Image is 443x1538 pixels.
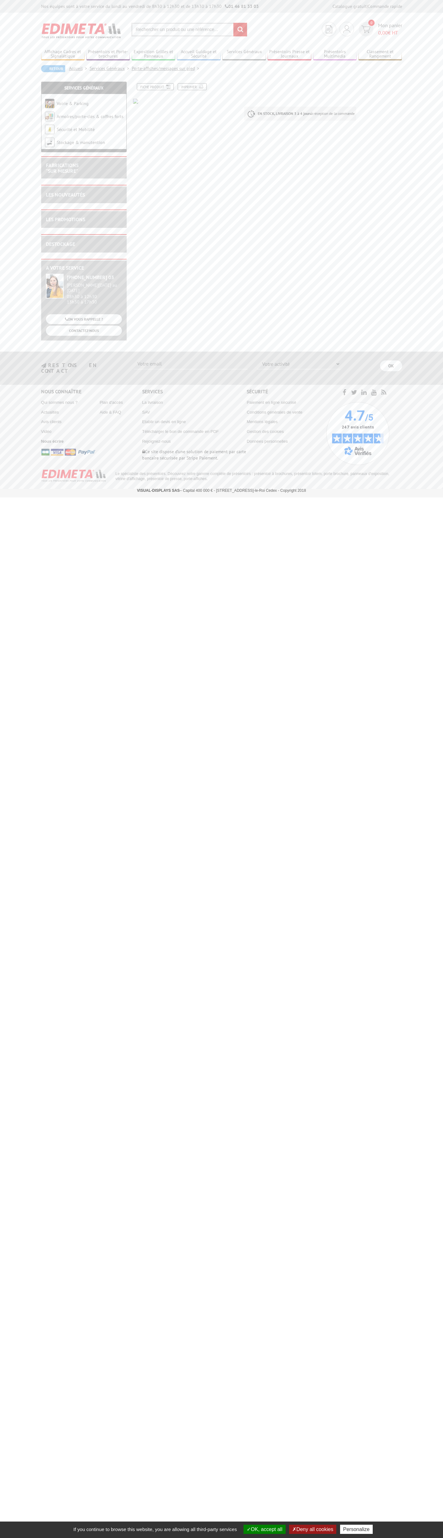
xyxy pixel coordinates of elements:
div: Sécurité [247,388,326,395]
a: Retour [41,65,65,72]
a: LES NOUVEAUTÉS [46,191,85,198]
p: Ce site dispose d’une solution de paiement par carte bancaire sécurisée par Stripe Paiement. [142,448,247,461]
a: SAV [142,410,150,415]
img: Stockage & manutention [45,138,54,147]
a: Voirie & Parking [57,101,89,106]
input: Rechercher un produit ou une référence... [131,23,247,36]
span: 0,00 [378,29,388,36]
a: Mentions légales [247,419,278,424]
a: Qui sommes nous ? [41,400,78,405]
span: 0 [368,20,375,26]
button: OK, accept all [244,1525,286,1534]
strong: 01 46 81 33 03 [225,3,259,9]
h3: restons en contact [41,363,124,374]
a: Sécurité et Mobilité [57,127,95,132]
a: Stockage & manutention [57,140,105,145]
a: Porte-affiches/messages sur pied [132,66,202,71]
h2: A votre service [46,265,122,271]
a: Présentoirs Multimédia [313,49,357,59]
strong: EN STOCK, LIVRAISON 3 à 4 jours [258,111,311,116]
div: 08h30 à 12h30 13h30 à 17h30 [67,283,122,304]
p: à réception de la commande [244,107,356,121]
a: Affichage Cadres et Signalétique [41,49,85,59]
a: Présentoirs et Porte-brochures [86,49,130,59]
img: devis rapide [343,25,350,33]
span: € HT [378,29,402,36]
a: Imprimer [178,83,207,90]
img: newsletter.jpg [41,363,46,368]
a: Vidéo [41,429,52,434]
button: Personalize (modal window) [340,1525,373,1534]
a: Fiche produit [137,83,174,90]
img: Sécurité et Mobilité [45,125,54,134]
img: widget-service.jpg [46,274,64,298]
strong: [PHONE_NUMBER] 03 [67,274,114,280]
a: ON VOUS RAPPELLE ? [46,314,122,324]
div: Services [142,388,247,395]
img: Avis Vérifiés - 4.7 sur 5 - 247 avis clients [326,402,389,465]
a: CONTACTEZ-NOUS [46,326,122,335]
img: Edimeta [41,19,122,42]
button: Deny all cookies [289,1525,337,1534]
a: Rejoignez-nous [142,439,171,444]
a: Services Généraux [64,85,104,91]
input: OK [380,360,402,371]
a: Armoires/porte-clés & coffres forts [57,114,123,119]
a: Exposition Grilles et Panneaux [132,49,175,59]
a: Avis clients [41,419,62,424]
a: Services Généraux [90,66,132,71]
span: Mon panier [378,22,402,36]
input: Votre email [134,359,248,369]
a: La livraison [142,400,163,405]
a: Conditions générales de vente [247,410,302,415]
a: Données personnelles [247,439,288,444]
a: Présentoirs Presse et Journaux [268,49,311,59]
a: Services Généraux [222,49,266,59]
a: Commande rapide [368,3,402,9]
a: devis rapide 0 Mon panier 0,00€ HT [357,22,402,36]
a: Accueil [69,66,90,71]
div: [PERSON_NAME][DATE] au [DATE] [67,283,122,293]
a: LES PROMOTIONS [46,216,85,222]
a: DESTOCKAGE [46,241,75,247]
p: Le spécialiste des présentoirs. Découvrez notre gamme complète de présentoirs : présentoir à broc... [116,471,397,481]
input: rechercher [233,23,247,36]
a: Paiement en ligne sécurisé [247,400,296,405]
a: Nous écrire [41,439,64,444]
a: Classement et Rangement [358,49,402,59]
a: Aide & FAQ [100,410,121,415]
span: If you continue to browse this website, you are allowing all third-party services [70,1527,240,1532]
img: Voirie & Parking [45,99,54,108]
p: – Capital 400 000 € - [STREET_ADDRESS]-le-Roi Cedex - Copyright 2018 [47,488,396,493]
div: Nos équipes sont à votre service du lundi au vendredi de 8h30 à 12h30 et de 13h30 à 17h30 [41,3,259,9]
img: devis rapide [361,26,370,33]
a: Actualités [41,410,59,415]
a: Gestion des cookies [247,429,284,434]
strong: VISUAL-DISPLAYS SAS [137,488,180,493]
a: Accueil Guidage et Sécurité [177,49,221,59]
a: Plan d'accès [100,400,123,405]
div: Nous connaître [41,388,142,395]
div: | [332,3,402,9]
a: Télécharger le bon de commande en PDF [142,429,219,434]
img: Armoires/porte-clés & coffres forts [45,112,54,121]
img: devis rapide [326,25,332,33]
a: FABRICATIONS"Sur Mesure" [46,162,79,174]
a: Etablir un devis en ligne [142,419,186,424]
a: Catalogue gratuit [332,3,367,9]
